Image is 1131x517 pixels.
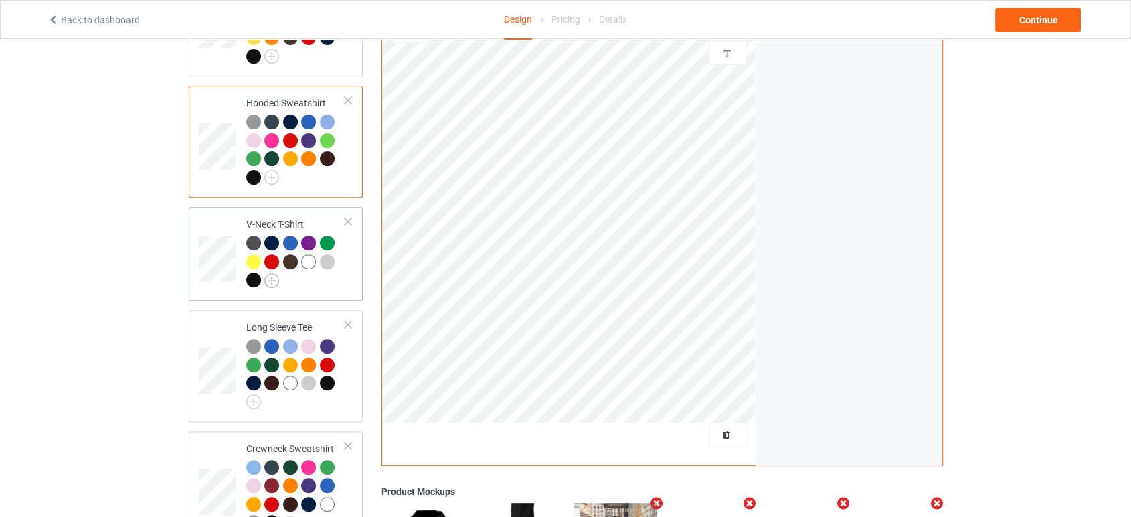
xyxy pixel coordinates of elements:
[381,486,942,499] div: Product Mockups
[264,170,279,185] img: svg+xml;base64,PD94bWwgdmVyc2lvbj0iMS4wIiBlbmNvZGluZz0iVVRGLTgiPz4KPHN2ZyB3aWR0aD0iMjJweCIgaGVpZ2...
[246,96,346,183] div: Hooded Sweatshirt
[246,218,346,287] div: V-Neck T-Shirt
[48,15,140,25] a: Back to dashboard
[189,310,363,422] div: Long Sleeve Tee
[551,1,580,38] div: Pricing
[264,273,279,288] img: svg+xml;base64,PD94bWwgdmVyc2lvbj0iMS4wIiBlbmNvZGluZz0iVVRGLTgiPz4KPHN2ZyB3aWR0aD0iMjJweCIgaGVpZ2...
[264,49,279,64] img: svg+xml;base64,PD94bWwgdmVyc2lvbj0iMS4wIiBlbmNvZGluZz0iVVRGLTgiPz4KPHN2ZyB3aWR0aD0iMjJweCIgaGVpZ2...
[504,1,532,40] div: Design
[648,497,665,511] i: Remove mockup
[721,47,733,60] img: svg%3E%0A
[928,497,945,511] i: Remove mockup
[189,207,363,301] div: V-Neck T-Shirt
[995,8,1081,32] div: Continue
[246,394,261,409] img: svg+xml;base64,PD94bWwgdmVyc2lvbj0iMS4wIiBlbmNvZGluZz0iVVRGLTgiPz4KPHN2ZyB3aWR0aD0iMjJweCIgaGVpZ2...
[246,321,346,404] div: Long Sleeve Tee
[599,1,627,38] div: Details
[742,497,758,511] i: Remove mockup
[189,86,363,198] div: Hooded Sweatshirt
[835,497,852,511] i: Remove mockup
